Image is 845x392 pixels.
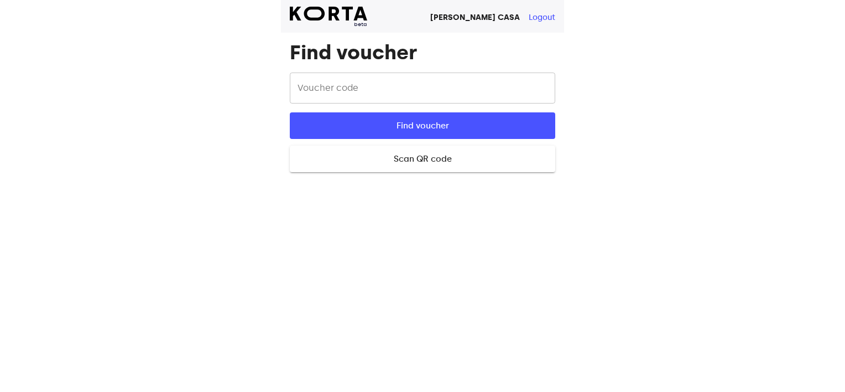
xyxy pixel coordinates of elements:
[529,12,555,23] button: Logout
[290,42,555,64] h1: Find voucher
[430,13,520,22] strong: [PERSON_NAME] CASA
[290,146,555,172] button: Scan QR code
[290,7,367,20] img: Korta
[290,20,367,28] span: beta
[307,118,538,133] span: Find voucher
[307,152,538,166] span: Scan QR code
[290,112,555,139] button: Find voucher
